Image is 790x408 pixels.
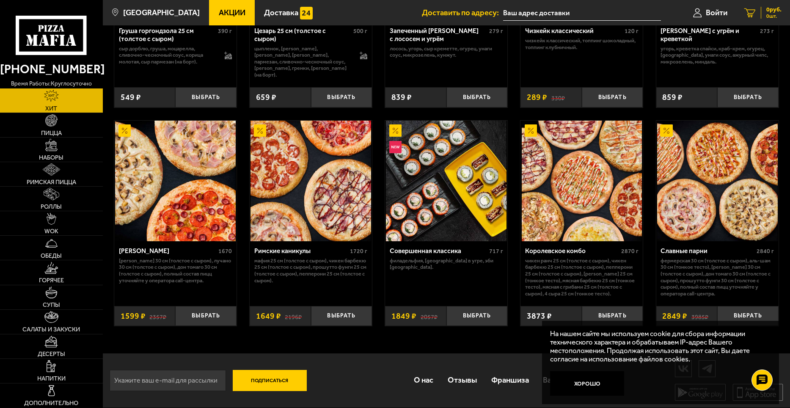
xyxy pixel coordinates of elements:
[691,312,708,320] s: 3985 ₽
[218,28,232,35] span: 390 г
[625,28,639,35] span: 120 г
[264,9,298,17] span: Доставка
[218,248,232,255] span: 1670
[662,93,683,101] span: 859 ₽
[391,93,412,101] span: 839 ₽
[39,277,64,283] span: Горячее
[175,87,237,108] button: Выбрать
[22,326,80,332] span: Салаты и закуски
[110,370,226,391] input: Укажите ваш e-mail для рассылки
[527,312,552,320] span: 3873 ₽
[527,93,547,101] span: 289 ₽
[254,45,352,78] p: цыпленок, [PERSON_NAME], [PERSON_NAME], [PERSON_NAME], пармезан, сливочно-чесночный соус, [PERSON...
[41,130,62,136] span: Пицца
[390,27,487,43] div: Запеченный [PERSON_NAME] с лососем и угрём
[766,14,782,19] span: 0 шт.
[440,367,484,394] a: Отзывы
[525,257,639,297] p: Чикен Ранч 25 см (толстое с сыром), Чикен Барбекю 25 см (толстое с сыром), Пепперони 25 см (толст...
[661,27,758,43] div: [PERSON_NAME] с угрём и креветкой
[300,7,312,19] img: 15daf4d41897b9f0e9f617042186c801.svg
[660,124,672,137] img: Акционный
[44,228,58,234] span: WOK
[391,312,416,320] span: 1849 ₽
[254,124,266,137] img: Акционный
[536,367,583,394] a: Вакансии
[522,121,642,241] img: Королевское комбо
[115,121,236,241] img: Хет Трик
[350,248,367,255] span: 1720 г
[175,306,237,326] button: Выбрать
[250,121,371,241] img: Римские каникулы
[386,121,506,241] img: Совершенная классика
[254,257,368,284] p: Мафия 25 см (толстое с сыром), Чикен Барбекю 25 см (толстое с сыром), Прошутто Фунги 25 см (толст...
[657,121,778,241] img: Славные парни
[121,312,146,320] span: 1599 ₽
[525,247,619,255] div: Королевское комбо
[422,9,503,17] span: Доставить по адресу:
[390,257,503,270] p: Филадельфия, [GEOGRAPHIC_DATA] в угре, Эби [GEOGRAPHIC_DATA].
[525,37,639,50] p: Чизкейк классический, топпинг шоколадный, топпинг клубничный.
[766,7,782,13] span: 0 руб.
[389,141,402,153] img: Новинка
[525,124,537,137] img: Акционный
[489,28,503,35] span: 279 г
[256,312,281,320] span: 1649 ₽
[39,154,63,160] span: Наборы
[250,121,372,241] a: АкционныйРимские каникулы
[24,400,78,406] span: Дополнительно
[233,370,307,391] button: Подписаться
[149,312,166,320] s: 2357 ₽
[254,27,352,43] div: Цезарь 25 см (толстое с сыром)
[121,93,141,101] span: 549 ₽
[489,248,503,255] span: 717 г
[390,45,503,58] p: лосось, угорь, Сыр креметте, огурец, унаги соус, микрозелень, кунжут.
[662,312,687,320] span: 2849 ₽
[311,306,372,326] button: Выбрать
[582,306,643,326] button: Выбрать
[717,87,779,108] button: Выбрать
[661,257,774,297] p: Фермерская 30 см (толстое с сыром), Аль-Шам 30 см (тонкое тесто), [PERSON_NAME] 30 см (толстое с ...
[219,9,245,17] span: Акции
[119,27,216,43] div: Груша горгондзола 25 см (толстое с сыром)
[407,367,441,394] a: О нас
[123,9,200,17] span: [GEOGRAPHIC_DATA]
[389,124,402,137] img: Акционный
[484,367,536,394] a: Франшиза
[661,45,774,65] p: угорь, креветка спайси, краб-крем, огурец, [GEOGRAPHIC_DATA], унаги соус, ажурный чипс, микрозеле...
[254,247,348,255] div: Римские каникулы
[119,247,217,255] div: [PERSON_NAME]
[41,253,62,259] span: Обеды
[41,204,62,210] span: Роллы
[43,302,60,308] span: Супы
[385,121,507,241] a: АкционныйНовинкаСовершенная классика
[285,312,302,320] s: 2196 ₽
[503,5,661,21] input: Ваш адрес доставки
[717,306,779,326] button: Выбрать
[27,179,76,185] span: Римская пицца
[621,248,639,255] span: 2870 г
[525,27,622,35] div: Чизкейк классический
[37,375,66,381] span: Напитки
[760,28,774,35] span: 273 г
[446,306,508,326] button: Выбрать
[118,124,131,137] img: Акционный
[550,371,624,396] button: Хорошо
[582,87,643,108] button: Выбрать
[119,45,216,65] p: сыр дорблю, груша, моцарелла, сливочно-чесночный соус, корица молотая, сыр пармезан (на борт).
[114,121,237,241] a: АкционныйХет Трик
[311,87,372,108] button: Выбрать
[706,9,727,17] span: Войти
[446,87,508,108] button: Выбрать
[520,121,643,241] a: АкционныйКоролевское комбо
[119,257,232,284] p: [PERSON_NAME] 30 см (толстое с сыром), Лучано 30 см (толстое с сыром), Дон Томаго 30 см (толстое ...
[353,28,367,35] span: 500 г
[38,351,65,357] span: Десерты
[656,121,779,241] a: АкционныйСлавные парни
[256,93,276,101] span: 659 ₽
[757,248,774,255] span: 2840 г
[421,312,438,320] s: 2057 ₽
[390,247,487,255] div: Совершенная классика
[661,247,754,255] div: Славные парни
[550,329,765,364] p: На нашем сайте мы используем cookie для сбора информации технического характера и обрабатываем IP...
[551,93,565,101] s: 330 ₽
